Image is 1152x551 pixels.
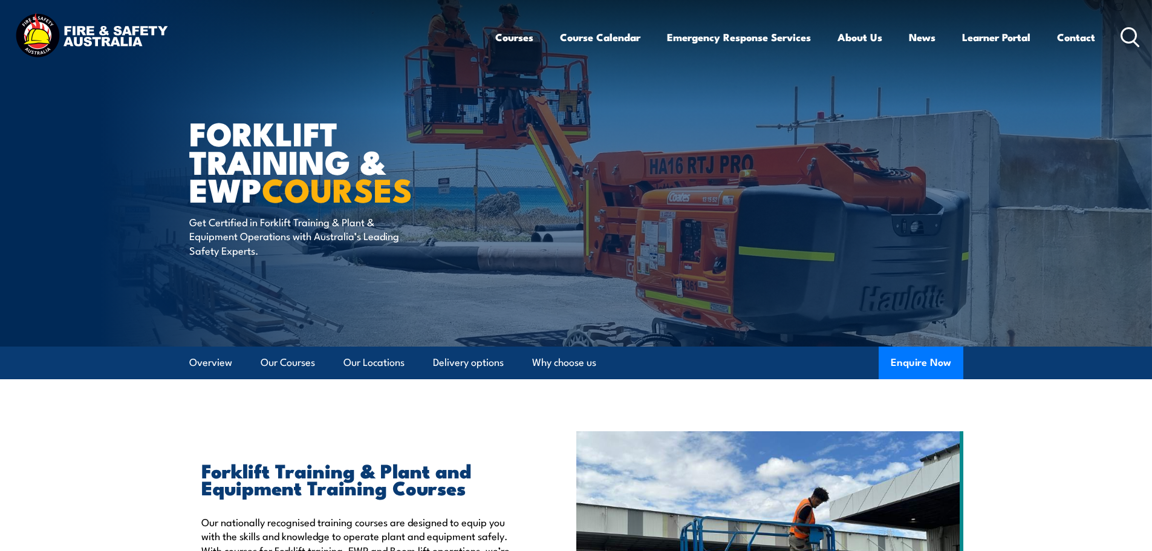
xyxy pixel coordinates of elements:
a: Why choose us [532,347,596,379]
a: Emergency Response Services [667,21,811,53]
a: News [909,21,936,53]
a: Courses [495,21,533,53]
a: Course Calendar [560,21,640,53]
a: Learner Portal [962,21,1030,53]
p: Get Certified in Forklift Training & Plant & Equipment Operations with Australia’s Leading Safety... [189,215,410,257]
a: Our Locations [343,347,405,379]
a: Delivery options [433,347,504,379]
strong: COURSES [262,163,412,214]
a: Overview [189,347,232,379]
a: Contact [1057,21,1095,53]
h2: Forklift Training & Plant and Equipment Training Courses [201,461,521,495]
a: Our Courses [261,347,315,379]
a: About Us [838,21,882,53]
button: Enquire Now [879,347,963,379]
h1: Forklift Training & EWP [189,119,488,203]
